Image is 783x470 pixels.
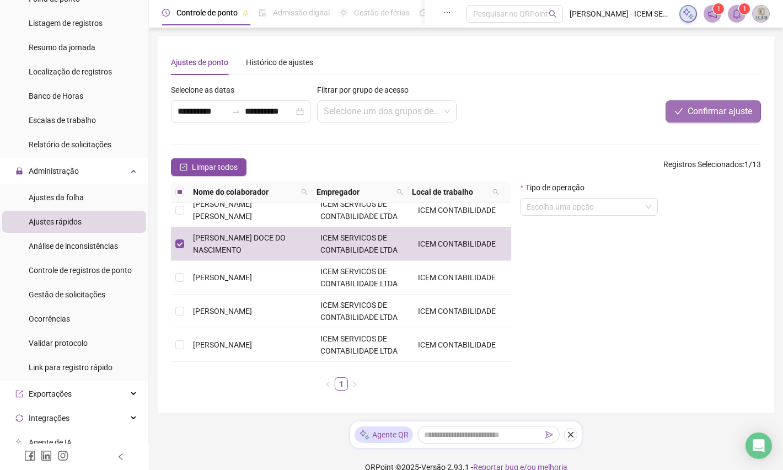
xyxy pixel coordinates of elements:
span: search [490,184,501,200]
span: to [232,107,240,116]
span: Empregador [317,186,392,198]
span: sun [340,9,347,17]
span: export [15,390,23,398]
span: ICEM CONTABILIDADE [418,307,496,316]
span: lock [15,167,23,175]
sup: 1 [739,3,750,14]
span: Ajustes rápidos [29,217,82,226]
span: search [299,184,310,200]
a: 1 [335,378,347,390]
span: left [325,381,331,388]
span: file-done [259,9,266,17]
span: search [549,10,557,18]
div: Histórico de ajustes [246,56,313,68]
span: ICEM SERVICOS DE CONTABILIDADE LTDA [320,368,398,389]
span: Controle de registros de ponto [29,266,132,275]
span: Nome do colaborador [193,186,297,198]
span: Gestão de férias [354,8,410,17]
span: Limpar todos [192,161,238,173]
span: [PERSON_NAME] - ICEM SERVICOS DE CONTABILIDADE LTDA [570,8,673,20]
span: Admissão digital [273,8,330,17]
span: : 1 / 13 [663,158,761,176]
label: Selecione as datas [171,84,242,96]
span: search [301,189,308,195]
button: Confirmar ajuste [666,100,761,122]
span: Agente de IA [29,438,72,447]
li: Página anterior [321,377,335,391]
span: Ajustes da folha [29,193,84,202]
span: Controle de ponto [176,8,238,17]
span: Local de trabalho [412,186,487,198]
span: Listagem de registros [29,19,103,28]
span: ICEM CONTABILIDADE [418,206,496,215]
span: Relatório de solicitações [29,140,111,149]
span: Gestão de solicitações [29,290,105,299]
span: Confirmar ajuste [688,105,752,118]
div: Ajustes de ponto [171,56,228,68]
button: right [348,377,361,391]
span: Resumo da jornada [29,43,95,52]
span: search [394,184,405,200]
span: pushpin [242,10,249,17]
span: close [567,431,575,439]
span: 1 [743,5,747,13]
div: Open Intercom Messenger [746,432,772,459]
label: Filtrar por grupo de acesso [317,84,416,96]
span: Escalas de trabalho [29,116,96,125]
span: send [545,431,553,439]
span: [PERSON_NAME] DOCE DO NASCIMENTO [193,233,286,254]
span: Banco de Horas [29,92,83,100]
button: left [321,377,335,391]
span: ICEM SERVICOS DE CONTABILIDADE LTDA [320,301,398,322]
span: Registros Selecionados [663,160,743,169]
li: Próxima página [348,377,361,391]
span: swap-right [232,107,240,116]
span: sync [15,414,23,422]
span: ICEM CONTABILIDADE [418,239,496,248]
img: sparkle-icon.fc2bf0ac1784a2077858766a79e2daf3.svg [359,429,370,441]
button: Limpar todos [171,158,246,176]
span: ICEM SERVICOS DE CONTABILIDADE LTDA [320,233,398,254]
span: ICEM SERVICOS DE CONTABILIDADE LTDA [320,267,398,288]
span: check [674,107,683,116]
div: Agente QR [355,426,413,443]
img: sparkle-icon.fc2bf0ac1784a2077858766a79e2daf3.svg [682,8,694,20]
span: notification [707,9,717,19]
span: Exportações [29,389,72,398]
span: linkedin [41,450,52,461]
span: Administração [29,167,79,175]
span: ICEM SERVICOS DE CONTABILIDADE LTDA [320,334,398,355]
span: facebook [24,450,35,461]
span: ICEM CONTABILIDADE [418,340,496,349]
span: Link para registro rápido [29,363,112,372]
span: [PERSON_NAME] [193,340,252,349]
span: Validar protocolo [29,339,88,348]
span: search [396,189,403,195]
span: [PERSON_NAME] [193,273,252,282]
span: left [117,453,125,461]
label: Tipo de operação [520,181,591,194]
li: 1 [335,377,348,391]
span: check-square [180,163,187,171]
span: right [351,381,358,388]
span: ICEM CONTABILIDADE [418,273,496,282]
span: clock-circle [162,9,170,17]
span: instagram [57,450,68,461]
span: Análise de inconsistências [29,242,118,250]
span: [PERSON_NAME] [193,307,252,316]
span: dashboard [420,9,427,17]
span: search [492,189,499,195]
span: bell [732,9,742,19]
span: Ocorrências [29,314,70,323]
span: Localização de registros [29,67,112,76]
span: Integrações [29,414,69,423]
span: 1 [717,5,721,13]
img: 75205 [753,6,769,22]
sup: 1 [713,3,724,14]
span: ellipsis [443,9,451,17]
